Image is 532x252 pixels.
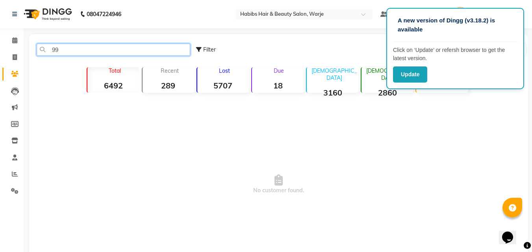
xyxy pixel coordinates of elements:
[20,3,74,25] img: logo
[87,3,121,25] b: 08047224946
[197,81,249,90] strong: 5707
[146,67,194,74] p: Recent
[393,46,517,63] p: Click on ‘Update’ or refersh browser to get the latest version.
[203,46,216,53] span: Filter
[143,81,194,90] strong: 289
[254,67,304,74] p: Due
[87,81,139,90] strong: 6492
[393,66,427,83] button: Update
[200,67,249,74] p: Lost
[454,7,467,21] img: Amol Rathod
[361,88,413,97] strong: 2860
[91,67,139,74] p: Total
[398,16,513,34] p: A new version of Dingg (v3.18.2) is available
[252,81,304,90] strong: 18
[307,88,358,97] strong: 3160
[499,221,524,244] iframe: chat widget
[310,67,358,81] p: [DEMOGRAPHIC_DATA]
[37,44,190,56] input: Search by Name/Mobile/Email/Code
[365,67,413,81] p: [DEMOGRAPHIC_DATA]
